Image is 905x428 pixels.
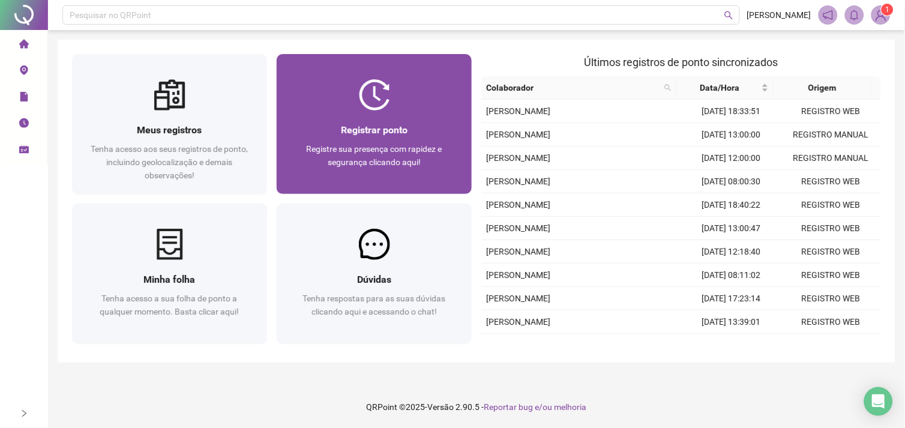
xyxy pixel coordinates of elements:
[681,240,781,264] td: [DATE] 12:18:40
[864,387,893,416] div: Open Intercom Messenger
[486,317,550,327] span: [PERSON_NAME]
[781,100,882,123] td: REGISTRO WEB
[681,170,781,193] td: [DATE] 08:00:30
[486,270,550,280] span: [PERSON_NAME]
[747,8,811,22] span: [PERSON_NAME]
[585,56,778,68] span: Últimos registros de ponto sincronizados
[872,6,890,24] img: 89605
[277,203,472,343] a: DúvidasTenha respostas para as suas dúvidas clicando aqui e acessando o chat!
[19,60,29,84] span: environment
[681,217,781,240] td: [DATE] 13:00:47
[486,153,550,163] span: [PERSON_NAME]
[307,144,442,167] span: Registre sua presença com rapidez e segurança clicando aqui!
[781,240,882,264] td: REGISTRO WEB
[781,123,882,146] td: REGISTRO MANUAL
[91,144,248,180] span: Tenha acesso aos seus registros de ponto, incluindo geolocalização e demais observações!
[781,287,882,310] td: REGISTRO WEB
[681,100,781,123] td: [DATE] 18:33:51
[681,310,781,334] td: [DATE] 13:39:01
[19,86,29,110] span: file
[662,79,674,97] span: search
[19,113,29,137] span: clock-circle
[357,274,391,285] span: Dúvidas
[681,123,781,146] td: [DATE] 13:00:00
[486,81,660,94] span: Colaborador
[681,334,781,357] td: [DATE] 12:40:28
[781,146,882,170] td: REGISTRO MANUAL
[20,409,28,418] span: right
[681,264,781,287] td: [DATE] 08:11:02
[681,146,781,170] td: [DATE] 12:00:00
[664,84,672,91] span: search
[781,170,882,193] td: REGISTRO WEB
[774,76,871,100] th: Origem
[681,287,781,310] td: [DATE] 17:23:14
[303,294,446,316] span: Tenha respostas para as suas dúvidas clicando aqui e acessando o chat!
[48,386,905,428] footer: QRPoint © 2025 - 2.90.5 -
[19,139,29,163] span: schedule
[486,130,550,139] span: [PERSON_NAME]
[781,217,882,240] td: REGISTRO WEB
[341,124,407,136] span: Registrar ponto
[486,106,550,116] span: [PERSON_NAME]
[486,200,550,209] span: [PERSON_NAME]
[781,193,882,217] td: REGISTRO WEB
[886,5,890,14] span: 1
[144,274,196,285] span: Minha folha
[676,76,774,100] th: Data/Hora
[72,54,267,194] a: Meus registrosTenha acesso aos seus registros de ponto, incluindo geolocalização e demais observa...
[781,264,882,287] td: REGISTRO WEB
[19,34,29,58] span: home
[428,402,454,412] span: Versão
[486,223,550,233] span: [PERSON_NAME]
[100,294,239,316] span: Tenha acesso a sua folha de ponto a qualquer momento. Basta clicar aqui!
[72,203,267,343] a: Minha folhaTenha acesso a sua folha de ponto a qualquer momento. Basta clicar aqui!
[781,310,882,334] td: REGISTRO WEB
[882,4,894,16] sup: Atualize o seu contato no menu Meus Dados
[486,247,550,256] span: [PERSON_NAME]
[681,81,759,94] span: Data/Hora
[486,176,550,186] span: [PERSON_NAME]
[849,10,860,20] span: bell
[484,402,587,412] span: Reportar bug e/ou melhoria
[486,294,550,303] span: [PERSON_NAME]
[137,124,202,136] span: Meus registros
[724,11,733,20] span: search
[781,334,882,357] td: REGISTRO WEB
[681,193,781,217] td: [DATE] 18:40:22
[823,10,834,20] span: notification
[277,54,472,194] a: Registrar pontoRegistre sua presença com rapidez e segurança clicando aqui!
